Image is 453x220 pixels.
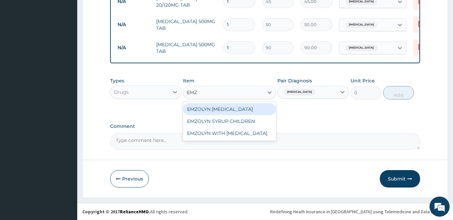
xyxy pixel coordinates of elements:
td: N/A [114,42,153,54]
div: EMZOLYN WITH [MEDICAL_DATA] [183,127,276,139]
a: RelianceHMO [120,209,149,215]
div: Minimize live chat window [110,3,126,19]
button: Previous [110,170,149,188]
label: Comment [110,124,420,129]
span: [MEDICAL_DATA] [346,45,377,51]
button: Add [383,86,414,99]
footer: All rights reserved. [77,203,453,220]
div: Drugs [114,89,129,95]
span: [MEDICAL_DATA] [284,89,315,95]
td: [MEDICAL_DATA] 500MG TAB [153,15,220,35]
span: [MEDICAL_DATA] [346,21,377,28]
label: Unit Price [351,77,375,84]
button: Submit [380,170,420,188]
div: EMZOLYN [MEDICAL_DATA] [183,103,276,115]
img: d_794563401_company_1708531726252_794563401 [12,33,27,50]
label: Item [183,77,194,84]
div: EMZOLYN SYRUP CHILDREN [183,115,276,127]
td: N/A [114,18,153,31]
label: Types [110,78,124,84]
strong: Copyright © 2017 . [82,209,150,215]
div: Chat with us now [35,38,113,46]
div: Redefining Heath Insurance in [GEOGRAPHIC_DATA] using Telemedicine and Data Science! [270,208,448,215]
textarea: Type your message and hit 'Enter' [3,148,128,171]
label: Pair Diagnosis [277,77,312,84]
span: We're online! [39,67,93,134]
td: [MEDICAL_DATA] 500MG TAB [153,38,220,58]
